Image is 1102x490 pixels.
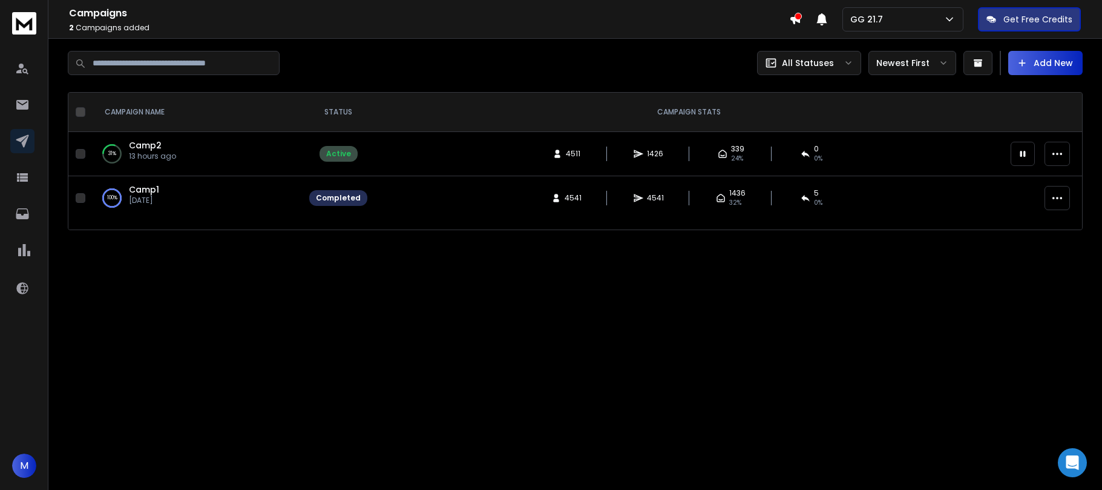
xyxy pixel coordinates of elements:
span: 32 % [729,198,741,208]
p: 13 hours ago [129,151,176,161]
span: 339 [731,144,744,154]
button: M [12,454,36,478]
th: STATUS [302,93,375,132]
span: 1436 [729,188,746,198]
th: CAMPAIGN NAME [90,93,302,132]
div: Open Intercom Messenger [1058,448,1087,477]
span: 2 [69,22,74,33]
td: 100%Camp1[DATE] [90,176,302,220]
span: 4541 [565,193,582,203]
p: [DATE] [129,196,159,205]
span: 0 [814,144,819,154]
a: Camp1 [129,184,159,196]
p: All Statuses [782,57,834,69]
td: 31%Camp213 hours ago [90,132,302,176]
img: logo [12,12,36,35]
span: 0 % [814,198,822,208]
p: 100 % [107,192,117,204]
th: CAMPAIGN STATS [375,93,1003,132]
p: 31 % [108,148,116,160]
span: 4541 [647,193,664,203]
p: Get Free Credits [1003,13,1072,25]
p: GG 21.7 [850,13,888,25]
div: Active [326,149,351,159]
button: Add New [1008,51,1083,75]
a: Camp2 [129,139,162,151]
span: 4511 [566,149,580,159]
span: 1426 [647,149,663,159]
p: Campaigns added [69,23,789,33]
h1: Campaigns [69,6,789,21]
span: 5 [814,188,819,198]
span: 24 % [731,154,743,164]
button: Get Free Credits [978,7,1081,31]
button: Newest First [868,51,956,75]
span: 0 % [814,154,822,164]
div: Completed [316,193,361,203]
